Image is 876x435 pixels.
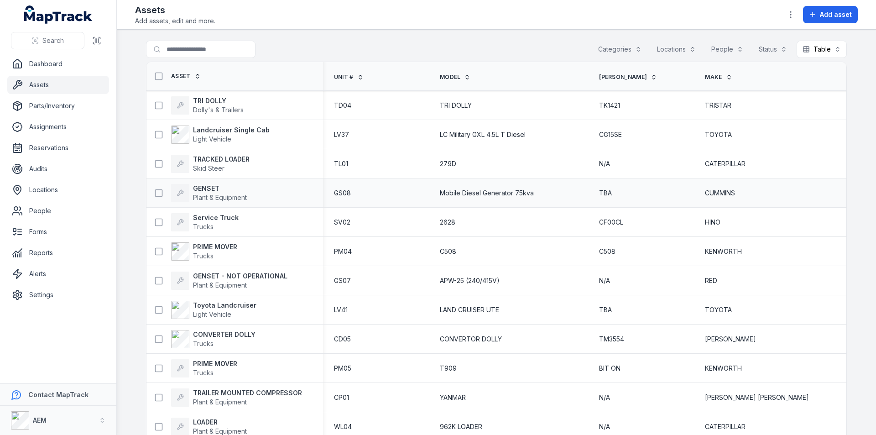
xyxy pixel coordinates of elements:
[7,181,109,199] a: Locations
[171,96,244,115] a: TRI DOLLYDolly's & Trailers
[193,194,247,201] span: Plant & Equipment
[193,184,247,193] strong: GENSET
[753,41,793,58] button: Status
[334,159,348,168] span: TL01
[193,164,224,172] span: Skid Steer
[193,301,256,310] strong: Toyota Landcruiser
[7,202,109,220] a: People
[7,139,109,157] a: Reservations
[7,223,109,241] a: Forms
[599,276,610,285] span: N/A
[7,97,109,115] a: Parts/Inventory
[705,276,717,285] span: RED
[599,130,622,139] span: CG15SE
[705,159,746,168] span: CATERPILLAR
[599,393,610,402] span: N/A
[599,189,612,198] span: TBA
[193,223,214,231] span: Trucks
[171,184,247,202] a: GENSETPlant & Equipment
[7,286,109,304] a: Settings
[440,73,461,81] span: Model
[193,310,231,318] span: Light Vehicle
[193,388,302,398] strong: TRAILER MOUNTED COMPRESSOR
[803,6,858,23] button: Add asset
[599,422,610,431] span: N/A
[193,96,244,105] strong: TRI DOLLY
[334,247,352,256] span: PM04
[440,305,499,314] span: LAND CRUISER UTE
[7,118,109,136] a: Assignments
[599,159,610,168] span: N/A
[705,73,722,81] span: Make
[334,422,352,431] span: WL04
[599,305,612,314] span: TBA
[334,393,349,402] span: CP01
[797,41,847,58] button: Table
[705,130,732,139] span: TOYOTA
[599,218,623,227] span: CF00CL
[193,213,239,222] strong: Service Truck
[24,5,93,24] a: MapTrack
[334,276,351,285] span: GS07
[440,335,502,344] span: CONVERTOR DOLLY
[334,130,349,139] span: LV37
[705,364,742,373] span: KENWORTH
[440,364,457,373] span: T909
[820,10,852,19] span: Add asset
[171,155,250,173] a: TRACKED LOADERSkid Steer
[171,126,270,144] a: Landcruiser Single CabLight Vehicle
[171,73,201,80] a: Asset
[334,73,364,81] a: Unit #
[599,73,657,81] a: [PERSON_NAME]
[7,265,109,283] a: Alerts
[599,101,620,110] span: TK1421
[171,213,239,231] a: Service TruckTrucks
[705,189,735,198] span: CUMMINS
[171,330,255,348] a: CONVERTER DOLLYTrucks
[7,55,109,73] a: Dashboard
[193,135,231,143] span: Light Vehicle
[7,76,109,94] a: Assets
[440,276,500,285] span: APW-25 (240/415V)
[193,340,214,347] span: Trucks
[705,335,756,344] span: [PERSON_NAME]
[171,301,256,319] a: Toyota LandcruiserLight Vehicle
[193,272,287,281] strong: GENSET - NOT OPERATIONAL
[135,16,215,26] span: Add assets, edit and more.
[193,281,247,289] span: Plant & Equipment
[705,101,731,110] span: TRISTAR
[440,422,482,431] span: 962K LOADER
[171,242,237,261] a: PRIME MOVERTrucks
[193,330,255,339] strong: CONVERTER DOLLY
[705,393,809,402] span: [PERSON_NAME] [PERSON_NAME]
[705,422,746,431] span: CATERPILLAR
[193,106,244,114] span: Dolly's & Trailers
[193,126,270,135] strong: Landcruiser Single Cab
[42,36,64,45] span: Search
[440,189,534,198] span: Mobile Diesel Generator 75kva
[705,247,742,256] span: KENWORTH
[440,130,526,139] span: LC Military GXL 4.5L T Diesel
[705,218,720,227] span: HINO
[7,160,109,178] a: Audits
[440,247,456,256] span: C508
[334,189,351,198] span: GS08
[440,218,455,227] span: 2628
[705,73,732,81] a: Make
[193,242,237,252] strong: PRIME MOVER
[334,305,348,314] span: LV41
[599,73,647,81] span: [PERSON_NAME]
[334,364,351,373] span: PM05
[171,73,191,80] span: Asset
[651,41,702,58] button: Locations
[440,159,456,168] span: 279D
[599,247,615,256] span: C508
[193,252,214,260] span: Trucks
[193,418,247,427] strong: LOADER
[171,272,287,290] a: GENSET - NOT OPERATIONALPlant & Equipment
[705,41,749,58] button: People
[193,427,247,435] span: Plant & Equipment
[705,305,732,314] span: TOYOTA
[193,359,237,368] strong: PRIME MOVER
[334,101,351,110] span: TD04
